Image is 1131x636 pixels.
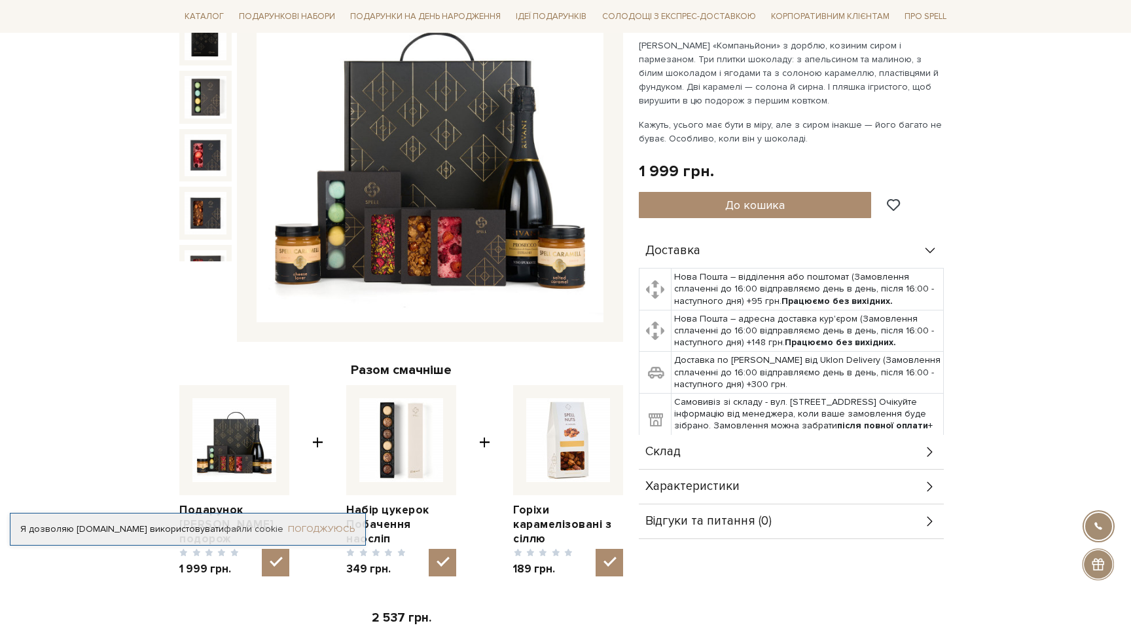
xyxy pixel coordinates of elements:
[671,269,944,310] td: Нова Пошта – відділення або поштомат (Замовлення сплаченні до 16:00 відправляємо день в день, піс...
[345,7,506,27] a: Подарунки на День народження
[234,7,340,27] a: Подарункові набори
[224,523,283,534] a: файли cookie
[288,523,355,535] a: Погоджуюсь
[781,295,893,307] b: Працюємо без вихідних.
[671,394,944,447] td: Самовивіз зі складу - вул. [STREET_ADDRESS] Очікуйте інформацію від менеджера, коли ваше замовлен...
[725,198,785,212] span: До кошика
[185,250,226,292] img: Подарунок Сирна подорож
[513,562,573,576] span: 189 грн.
[526,398,610,482] img: Горіхи карамелізовані з сіллю
[10,523,365,535] div: Я дозволяю [DOMAIN_NAME] використовувати
[645,481,740,493] span: Характеристики
[837,420,928,431] b: після повної оплати
[639,118,946,145] p: Кажуть, усього має бути в міру, але з сиром інакше — його багато не буває. Особливо, коли він у ш...
[645,515,772,527] span: Відгуки та питання (0)
[185,18,226,60] img: Подарунок Сирна подорож
[185,134,226,176] img: Подарунок Сирна подорож
[179,7,229,27] a: Каталог
[597,5,761,28] a: Солодощі з експрес-доставкою
[179,562,239,576] span: 1 999 грн.
[671,310,944,352] td: Нова Пошта – адресна доставка кур'єром (Замовлення сплаченні до 16:00 відправляємо день в день, п...
[179,503,289,546] a: Подарунок [PERSON_NAME] подорож
[671,352,944,394] td: Доставка по [PERSON_NAME] від Uklon Delivery (Замовлення сплаченні до 16:00 відправляємо день в д...
[899,7,952,27] a: Про Spell
[359,398,443,482] img: Набір цукерок Побачення наосліп
[346,503,456,546] a: Набір цукерок Побачення наосліп
[185,76,226,118] img: Подарунок Сирна подорож
[766,7,895,27] a: Корпоративним клієнтам
[312,385,323,577] span: +
[639,161,714,181] div: 1 999 грн.
[372,610,431,626] span: 2 537 грн.
[645,446,681,458] span: Склад
[645,245,700,257] span: Доставка
[179,362,623,379] div: Разом смачніше
[185,192,226,234] img: Подарунок Сирна подорож
[479,385,490,577] span: +
[513,503,623,546] a: Горіхи карамелізовані з сіллю
[785,337,896,348] b: Працюємо без вихідних.
[639,192,871,218] button: До кошика
[639,39,946,107] p: [PERSON_NAME] «Компаньйони» з дорблю, козиним сиром і пармезаном. Три плитки шоколаду: з апельсин...
[511,7,592,27] a: Ідеї подарунків
[192,398,276,482] img: Подарунок Сирна подорож
[346,562,406,576] span: 349 грн.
